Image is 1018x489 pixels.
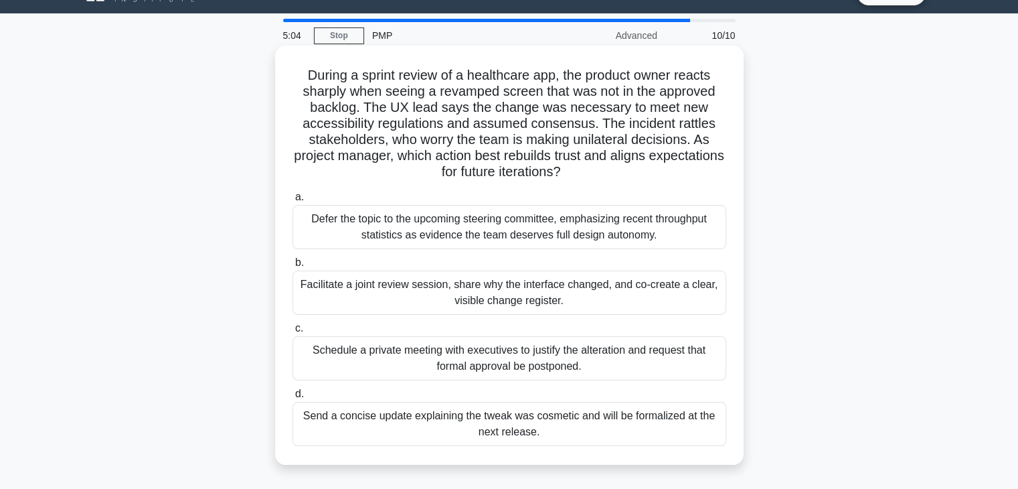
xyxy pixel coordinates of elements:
div: Facilitate a joint review session, share why the interface changed, and co-create a clear, visibl... [292,271,726,315]
div: Schedule a private meeting with executives to justify the alteration and request that formal appr... [292,336,726,380]
h5: During a sprint review of a healthcare app, the product owner reacts sharply when seeing a revamp... [291,67,728,181]
div: 10/10 [665,22,744,49]
span: b. [295,257,304,268]
div: Send a concise update explaining the tweak was cosmetic and will be formalized at the next release. [292,402,726,446]
span: d. [295,388,304,399]
a: Stop [314,27,364,44]
div: Defer the topic to the upcoming steering committee, emphasizing recent throughput statistics as e... [292,205,726,249]
div: PMP [364,22,548,49]
div: Advanced [548,22,665,49]
span: a. [295,191,304,202]
span: c. [295,322,303,334]
div: 5:04 [275,22,314,49]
